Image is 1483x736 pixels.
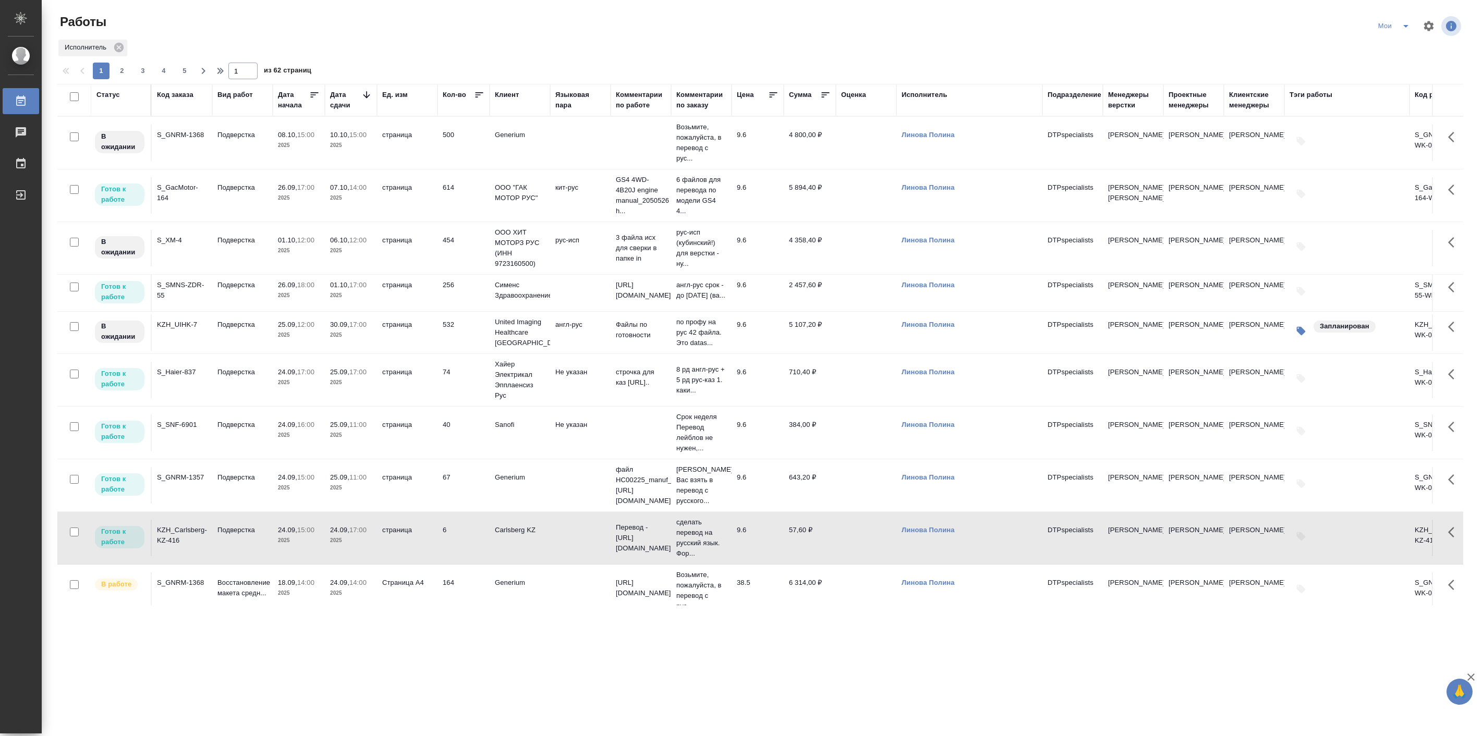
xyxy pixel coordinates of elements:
td: [PERSON_NAME] [1163,520,1224,556]
button: Добавить тэги [1290,472,1312,495]
span: Работы [57,14,106,30]
td: KZH_UIHK-7-WK-014 [1409,314,1470,351]
button: 4 [155,63,172,79]
p: Generium [495,472,545,483]
p: Готов к работе [101,184,138,205]
button: Здесь прячутся важные кнопки [1442,414,1467,439]
button: Добавить тэги [1290,578,1312,600]
button: Добавить тэги [1290,182,1312,205]
div: Код заказа [157,90,193,100]
p: Подверстка [217,130,268,140]
a: Линова Полина [902,473,955,481]
p: 2025 [330,483,372,493]
p: Сименс Здравоохранение [495,280,545,301]
p: Перевод - [URL][DOMAIN_NAME].. [616,522,666,554]
p: GS4 4WD-4B20J engine manual_2050526 h... [616,175,666,216]
div: Исполнитель назначен, приступать к работе пока рано [94,235,145,260]
p: 3 файла исх для сверки в папке in [616,232,666,264]
p: В ожидании [101,131,138,152]
td: [PERSON_NAME] [1163,125,1224,161]
span: 3 [135,66,151,76]
p: 2025 [278,193,320,203]
td: [PERSON_NAME] [1163,414,1224,451]
td: [PERSON_NAME] [1224,520,1284,556]
td: S_Haier-837-WK-014 [1409,362,1470,398]
p: 2025 [330,535,372,546]
button: 5 [176,63,193,79]
span: 4 [155,66,172,76]
td: 256 [437,275,490,311]
td: DTPspecialists [1042,177,1103,214]
div: Проектные менеджеры [1169,90,1219,111]
p: 2025 [330,430,372,440]
p: 2025 [278,246,320,256]
p: ООО ХИТ МОТОРЗ РУС (ИНН 9723160500) [495,227,545,269]
p: Восстановление макета средн... [217,578,268,598]
p: Запланирован [1320,321,1369,332]
a: Линова Полина [902,321,955,328]
p: United Imaging Healthcare [GEOGRAPHIC_DATA] [495,317,545,348]
p: Подверстка [217,525,268,535]
td: 9.6 [732,230,784,266]
p: строчка для каз [URL].. [616,367,666,388]
td: страница [377,467,437,504]
div: Оценка [841,90,866,100]
button: Здесь прячутся важные кнопки [1442,125,1467,150]
button: Здесь прячутся важные кнопки [1442,177,1467,202]
div: Языковая пара [555,90,605,111]
td: DTPspecialists [1042,572,1103,609]
td: страница [377,230,437,266]
p: 01.10, [278,236,297,244]
p: Возьмите, пожалуйста, в перевод с рус... [676,122,726,164]
p: Готов к работе [101,281,138,302]
td: 57,60 ₽ [784,520,836,556]
a: Линова Полина [902,281,955,289]
p: 2025 [278,377,320,388]
p: 16:00 [297,421,314,428]
td: 4 800,00 ₽ [784,125,836,161]
div: S_Haier-837 [157,367,207,377]
p: 25.09, [330,368,349,376]
p: 8 рд англ-рус + 5 рд рус-каз 1. каки... [676,364,726,396]
p: Sanofi [495,420,545,430]
p: 2025 [278,430,320,440]
td: S_GacMotor-164-WK-026 [1409,177,1470,214]
td: S_GNRM-1368-WK-002 [1409,125,1470,161]
div: Исполнитель может приступить к работе [94,280,145,304]
p: Исполнитель [65,42,110,53]
span: 5 [176,66,193,76]
p: 2025 [278,290,320,301]
p: [PERSON_NAME] [1108,235,1158,246]
p: 18:00 [297,281,314,289]
p: 01.10, [330,281,349,289]
td: страница [377,362,437,398]
p: 07.10, [330,183,349,191]
p: Подверстка [217,320,268,330]
p: 2025 [330,588,372,598]
div: Исполнитель [58,40,127,56]
td: [PERSON_NAME] [1224,467,1284,504]
p: В ожидании [101,321,138,342]
p: 2025 [278,483,320,493]
p: 17:00 [297,183,314,191]
button: 2 [114,63,130,79]
p: Подверстка [217,367,268,377]
p: 26.09, [278,183,297,191]
td: 384,00 ₽ [784,414,836,451]
p: Подверстка [217,472,268,483]
p: 2025 [278,588,320,598]
p: [PERSON_NAME] [1108,320,1158,330]
p: [PERSON_NAME] [1108,525,1158,535]
p: Подверстка [217,235,268,246]
td: [PERSON_NAME] [1224,177,1284,214]
button: Здесь прячутся важные кнопки [1442,275,1467,300]
p: 17:00 [349,368,367,376]
p: 25.09, [330,421,349,428]
p: Готов к работе [101,526,138,547]
p: 24.09, [330,526,349,534]
p: 17:00 [297,368,314,376]
p: Готов к работе [101,369,138,389]
p: Готов к работе [101,474,138,495]
p: Срок неделя Перевод лейблов не нужен,... [676,412,726,453]
p: 25.09, [330,473,349,481]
